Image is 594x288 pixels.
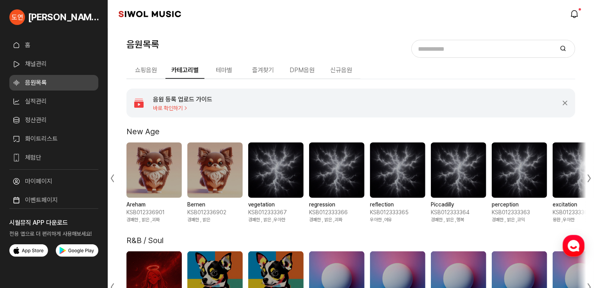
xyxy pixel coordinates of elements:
[370,201,425,209] strong: reflection
[9,174,98,189] a: 마이페이지
[71,235,81,242] span: 대화
[126,236,164,245] h2: R&B / Soul
[126,217,182,223] span: 경쾌한 , 밝은 , 괴짜
[9,9,25,25] img: 내 프로필 이미지
[9,244,48,257] img: Download on the App Store
[52,223,101,243] a: 대화
[126,209,182,217] span: KSB012336901
[309,142,365,223] div: 4 / 10
[56,244,98,257] img: Get it on Google Play
[121,235,130,241] span: 설정
[370,209,425,217] span: KSB012333365
[28,10,98,24] span: [PERSON_NAME]
[370,142,425,223] div: 5 / 10
[187,142,243,223] div: 2 / 10
[9,75,98,91] a: 음원목록
[9,150,98,165] a: 체험단
[248,142,304,223] div: 3 / 10
[9,228,98,244] p: 전용 앱으로 더 편리하게 사용해보세요!
[561,99,569,107] button: 배너 닫기
[9,112,98,128] a: 정산관리
[9,94,98,109] a: 실적관리
[108,134,126,223] div: Previous slide
[9,218,98,228] h3: 시월뮤직 APP 다운로드
[126,89,555,117] a: 음원 등록 업로드 가이드 바로 확인하기
[25,235,29,241] span: 홈
[9,192,98,208] a: 이벤트페이지
[309,201,365,209] strong: regression
[283,62,322,79] button: DPM음원
[9,6,98,28] a: 내정보 바로가기
[567,6,583,22] a: 알림 바로가기
[133,97,145,109] img: 아이콘
[431,142,486,223] div: 6 / 10
[248,217,304,223] span: 경쾌한 , 밝은 , 우아한
[9,131,98,147] a: 화이트리스트
[9,37,98,53] a: 홈
[187,209,243,217] span: KSB012336902
[248,209,304,217] span: KSB012333367
[414,43,554,55] input: 음원을 검색해 보세요
[492,142,547,223] div: 7 / 10
[431,201,486,209] strong: Piccadilly
[165,62,205,79] button: 카테고리별
[244,62,283,79] button: 즐겨찾기
[309,217,365,223] span: 경쾌한 , 밝은 , 괴짜
[153,95,212,104] h4: 음원 등록 업로드 가이드
[492,209,547,217] span: KSB012333363
[153,105,212,111] span: 바로 확인하기
[492,217,547,223] span: 경쾌한 , 밝은 , 코믹
[126,62,165,79] button: 쇼핑음원
[431,217,486,223] span: 경쾌한 , 밝은 , 행복
[575,134,594,223] div: Next slide
[126,201,182,209] strong: Areham
[2,223,52,243] a: 홈
[248,201,304,209] strong: vegetation
[187,217,243,223] span: 경쾌한 , 밝은
[322,62,361,79] button: 신규음원
[9,56,98,72] a: 채널관리
[309,209,365,217] span: KSB012333366
[126,142,182,223] div: 1 / 10
[126,127,160,136] h2: New Age
[492,201,547,209] strong: perception
[126,37,159,52] h1: 음원목록
[101,223,150,243] a: 설정
[205,62,244,79] button: 테마별
[431,209,486,217] span: KSB012333364
[370,217,425,223] span: 우아한 , 여유
[187,201,243,209] strong: Bernen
